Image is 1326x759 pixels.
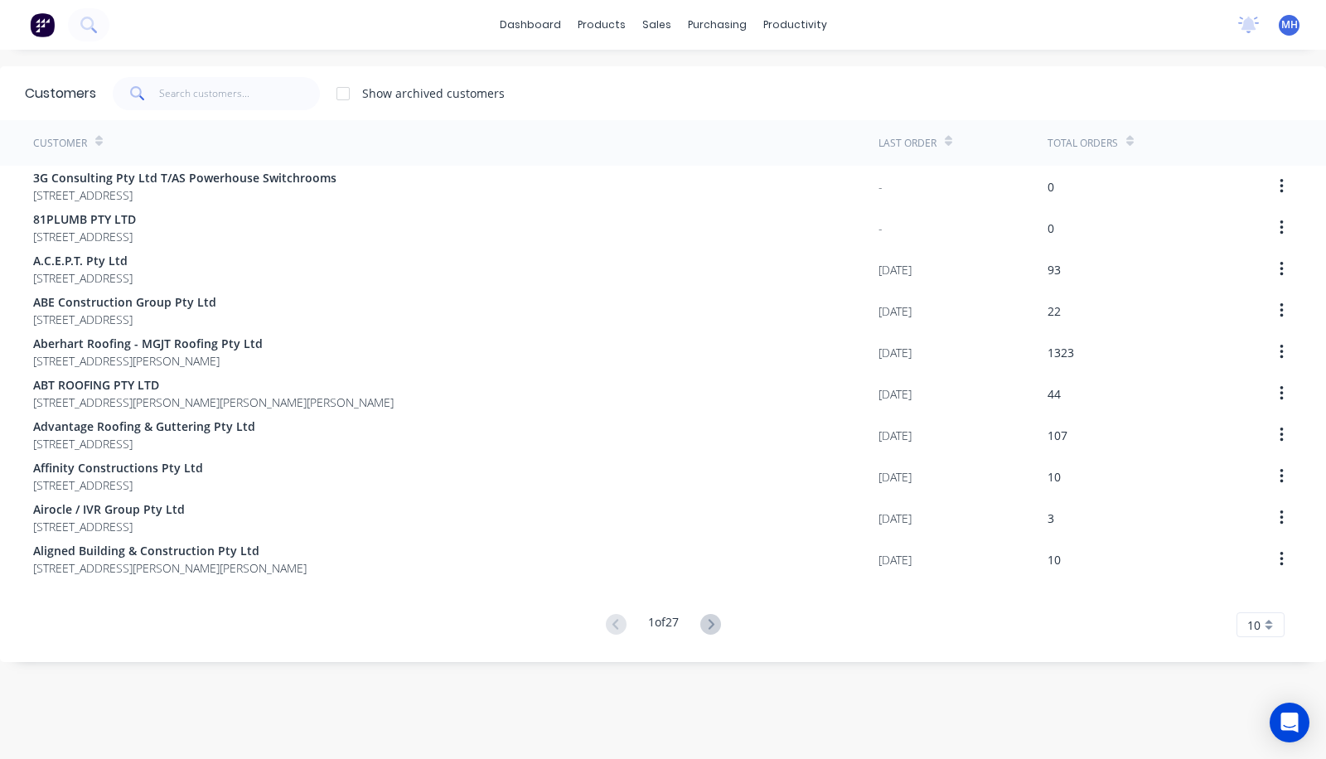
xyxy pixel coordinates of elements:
[1048,510,1054,527] div: 3
[1048,427,1067,444] div: 107
[878,136,936,151] div: Last Order
[33,311,216,328] span: [STREET_ADDRESS]
[33,376,394,394] span: ABT ROOFING PTY LTD
[33,459,203,476] span: Affinity Constructions Pty Ltd
[30,12,55,37] img: Factory
[878,178,883,196] div: -
[159,77,321,110] input: Search customers...
[33,418,255,435] span: Advantage Roofing & Guttering Pty Ltd
[33,252,133,269] span: A.C.E.P.T. Pty Ltd
[1048,302,1061,320] div: 22
[1247,616,1261,634] span: 10
[33,476,203,494] span: [STREET_ADDRESS]
[33,136,87,151] div: Customer
[33,186,336,204] span: [STREET_ADDRESS]
[33,542,307,559] span: Aligned Building & Construction Pty Ltd
[33,559,307,577] span: [STREET_ADDRESS][PERSON_NAME][PERSON_NAME]
[878,551,912,568] div: [DATE]
[1048,136,1118,151] div: Total Orders
[1048,261,1061,278] div: 93
[33,394,394,411] span: [STREET_ADDRESS][PERSON_NAME][PERSON_NAME][PERSON_NAME]
[1048,344,1074,361] div: 1323
[878,344,912,361] div: [DATE]
[878,302,912,320] div: [DATE]
[33,169,336,186] span: 3G Consulting Pty Ltd T/AS Powerhouse Switchrooms
[634,12,680,37] div: sales
[33,500,185,518] span: Airocle / IVR Group Pty Ltd
[878,385,912,403] div: [DATE]
[569,12,634,37] div: products
[1281,17,1298,32] span: MH
[1270,703,1309,742] div: Open Intercom Messenger
[680,12,755,37] div: purchasing
[33,352,263,370] span: [STREET_ADDRESS][PERSON_NAME]
[33,518,185,535] span: [STREET_ADDRESS]
[33,335,263,352] span: Aberhart Roofing - MGJT Roofing Pty Ltd
[878,261,912,278] div: [DATE]
[25,84,96,104] div: Customers
[1048,551,1061,568] div: 10
[1048,468,1061,486] div: 10
[648,613,679,637] div: 1 of 27
[33,269,133,287] span: [STREET_ADDRESS]
[33,435,255,452] span: [STREET_ADDRESS]
[878,510,912,527] div: [DATE]
[33,293,216,311] span: ABE Construction Group Pty Ltd
[878,468,912,486] div: [DATE]
[33,228,136,245] span: [STREET_ADDRESS]
[33,210,136,228] span: 81PLUMB PTY LTD
[491,12,569,37] a: dashboard
[755,12,835,37] div: productivity
[1048,385,1061,403] div: 44
[362,85,505,102] div: Show archived customers
[1048,178,1054,196] div: 0
[1048,220,1054,237] div: 0
[878,220,883,237] div: -
[878,427,912,444] div: [DATE]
